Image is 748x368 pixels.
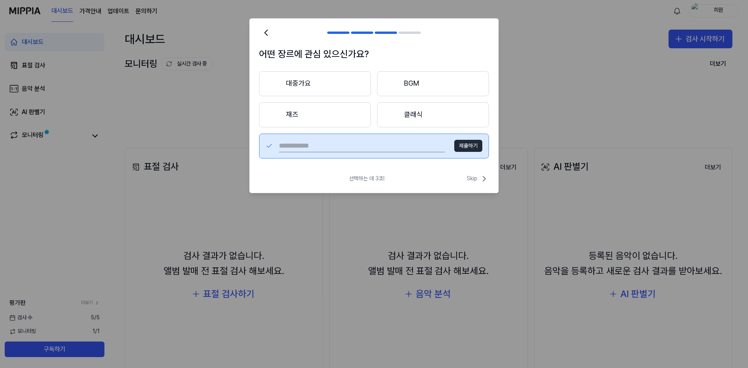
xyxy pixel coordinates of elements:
[349,175,385,183] span: 선택하는 데 3초!
[259,102,371,127] button: 재즈
[377,102,489,127] button: 클래식
[259,47,489,62] h1: 어떤 장르에 관심 있으신가요?
[454,140,482,152] button: 제출하기
[467,174,489,183] span: Skip
[377,71,489,96] button: BGM
[259,71,371,96] button: 대중가요
[465,174,489,183] button: Skip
